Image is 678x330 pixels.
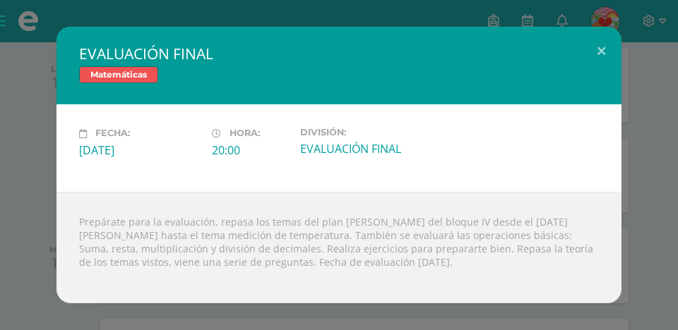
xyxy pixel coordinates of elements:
label: División: [300,127,422,137]
h2: EVALUACIÓN FINAL [79,44,599,63]
div: EVALUACIÓN FINAL [300,141,422,157]
span: Matemáticas [79,66,158,83]
div: [DATE] [79,142,201,158]
span: Fecha: [95,128,130,139]
div: Prepárate para la evaluación, repasa los temas del plan [PERSON_NAME] del bloque IV desde el [DAT... [56,192,621,303]
button: Close (Esc) [581,27,621,75]
div: 20:00 [212,142,289,158]
span: Hora: [230,128,260,139]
